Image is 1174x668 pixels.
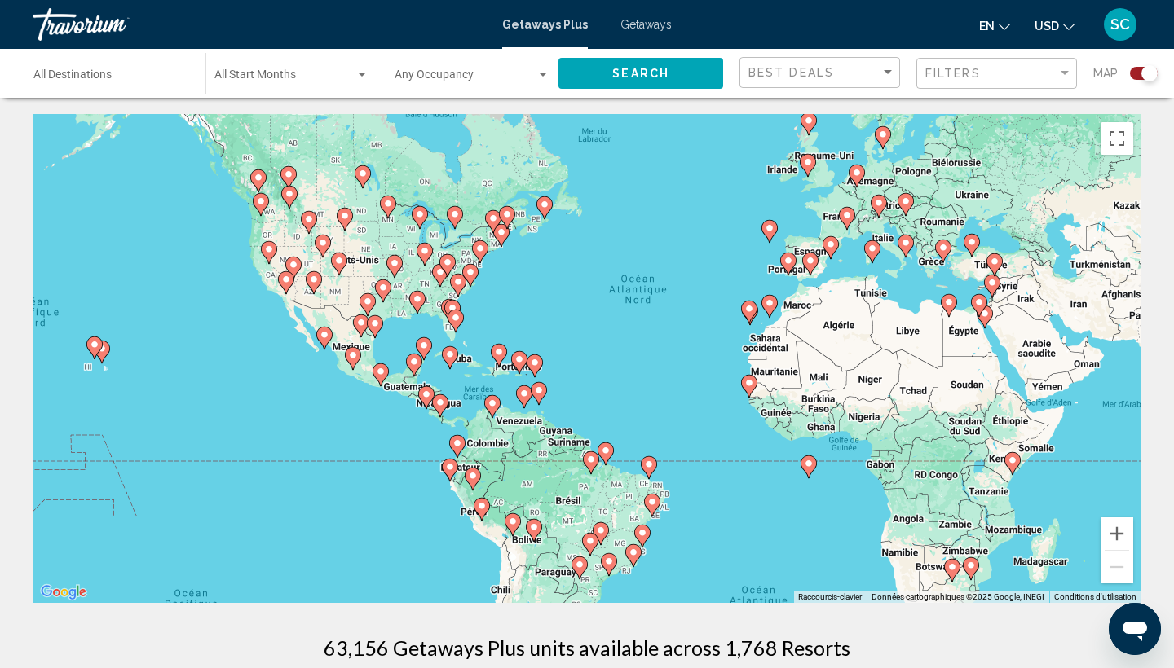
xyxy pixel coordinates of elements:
[37,582,90,603] a: Ouvrir cette zone dans Google Maps (s'ouvre dans une nouvelle fenêtre)
[1093,62,1118,85] span: Map
[1099,7,1141,42] button: User Menu
[979,14,1010,37] button: Change language
[979,20,995,33] span: en
[798,591,862,603] button: Raccourcis-clavier
[37,582,90,603] img: Google
[33,8,486,41] a: Travorium
[916,57,1077,90] button: Filter
[1109,603,1161,655] iframe: Bouton de lancement de la fenêtre de messagerie
[748,66,895,80] mat-select: Sort by
[502,18,588,31] a: Getaways Plus
[872,592,1044,601] span: Données cartographiques ©2025 Google, INEGI
[748,66,834,79] span: Best Deals
[1054,592,1136,601] a: Conditions d'utilisation
[925,67,981,80] span: Filters
[1035,14,1075,37] button: Change currency
[1101,517,1133,550] button: Zoom avant
[324,635,850,660] h1: 63,156 Getaways Plus units available across 1,768 Resorts
[1035,20,1059,33] span: USD
[612,68,669,81] span: Search
[620,18,672,31] a: Getaways
[1101,122,1133,155] button: Basculer en plein écran
[558,58,723,88] button: Search
[1101,551,1133,583] button: Zoom arrière
[1110,16,1130,33] span: SC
